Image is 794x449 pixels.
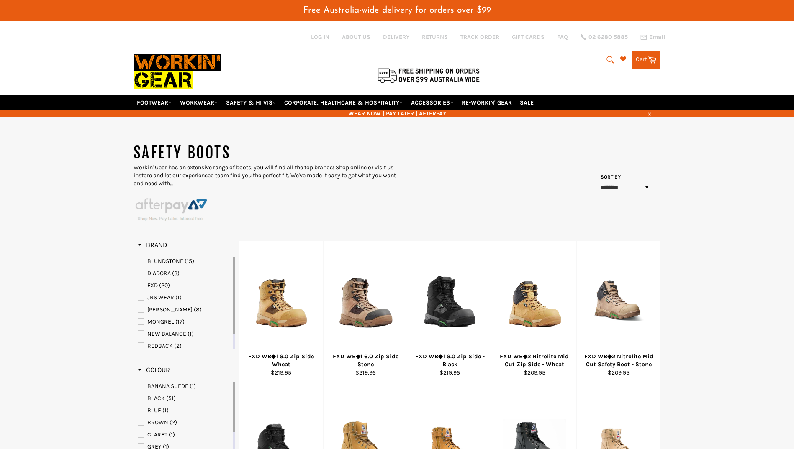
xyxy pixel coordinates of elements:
a: TRACK ORDER [460,33,499,41]
h1: SAFETY BOOTS [134,143,397,163]
label: Sort by [598,173,621,181]
a: FXD [138,281,231,290]
span: BROWN [147,419,168,426]
span: Free Australia-wide delivery for orders over $99 [303,6,491,15]
div: $219.95 [244,369,318,377]
span: (17) [175,318,185,325]
img: Flat $9.95 shipping Australia wide [376,66,481,84]
a: RETURNS [422,33,448,41]
span: 02 6280 5885 [588,34,628,40]
span: CLARET [147,431,167,438]
span: DIADORA [147,270,171,277]
a: FXD WB◆1 6.0 Zip Side Black - Workin' Gear FXD WB◆1 6.0 Zip Side - Black $219.95 [408,241,492,385]
span: (20) [159,282,170,289]
div: FXD WB◆1 6.0 Zip Side - Black [413,352,487,369]
a: ABOUT US [342,33,370,41]
span: (1) [169,431,175,438]
a: DIADORA [138,269,231,278]
div: $219.95 [329,369,403,377]
span: WEAR NOW | PAY LATER | AFTERPAY [134,110,661,117]
span: BLUNDSTONE [147,258,183,265]
div: FXD WB◆2 Nitrolite Mid Cut Safety Boot - Stone [582,352,655,369]
img: Workin Gear leaders in Workwear, Safety Boots, PPE, Uniforms. Australia's No.1 in Workwear [134,48,221,95]
a: BLACK [138,394,231,403]
a: GIFT CARDS [512,33,545,41]
a: ACCESSORIES [408,95,457,110]
a: NEW BALANCE [138,329,231,339]
a: WORKWEAR [177,95,221,110]
div: FXD WB◆1 6.0 Zip Side Stone [329,352,403,369]
div: $219.95 [413,369,487,377]
span: MONGREL [147,318,174,325]
a: 02 6280 5885 [581,34,628,40]
a: JBS WEAR [138,293,231,302]
a: BLUNDSTONE [138,257,231,266]
p: Workin' Gear has an extensive range of boots, you will find all the top brands! Shop online or vi... [134,163,397,188]
div: FXD WB◆2 Nitrolite Mid Cut Zip Side - Wheat [498,352,571,369]
a: CLARET [138,430,231,439]
span: (1) [162,407,169,414]
img: FXD WB◆1 6.0 Zip Side Wheat - Workin' Gear [250,268,313,333]
a: Email [640,34,665,41]
span: Email [649,34,665,40]
h3: Colour [138,366,170,374]
a: RE-WORKIN' GEAR [458,95,515,110]
span: (1) [188,330,194,337]
a: SALE [516,95,537,110]
img: FXD WB◆2 4.5 Zip Side Wheat Safety Boots - Workin' Gear [503,268,566,333]
div: FXD WB◆1 6.0 Zip Side Wheat [244,352,318,369]
div: $209.95 [582,369,655,377]
h3: Brand [138,241,167,249]
span: (1) [190,383,196,390]
a: REDBACK [138,342,231,351]
a: CORPORATE, HEALTHCARE & HOSPITALITY [281,95,406,110]
span: BLACK [147,395,165,402]
span: BLUE [147,407,161,414]
span: (3) [172,270,180,277]
a: BANANA SUEDE [138,382,231,391]
span: (15) [185,258,194,265]
a: BLUE [138,406,231,415]
span: BANANA SUEDE [147,383,188,390]
span: NEW BALANCE [147,330,186,337]
a: FOOTWEAR [134,95,175,110]
a: MONGREL [138,317,231,327]
a: DELIVERY [383,33,409,41]
a: Log in [311,33,329,41]
div: $209.95 [498,369,571,377]
a: FXD WB◆1 6.0 Zip Side Wheat - Workin' Gear FXD WB◆1 6.0 Zip Side Wheat $219.95 [239,241,324,385]
span: (8) [194,306,202,313]
span: FXD [147,282,158,289]
span: (51) [166,395,176,402]
a: Cart [632,51,660,69]
span: REDBACK [147,342,173,350]
a: FAQ [557,33,568,41]
span: JBS WEAR [147,294,174,301]
span: (2) [170,419,177,426]
img: FXD WB◆1 6.0 Zip Side Black - Workin' Gear [419,268,482,333]
a: FXD WB◆2 Nitrolite Mid Cut Safety Boot - Stone - Workin' Gear FXD WB◆2 Nitrolite Mid Cut Safety B... [576,241,661,385]
span: (2) [174,342,182,350]
img: FXD WB◆2 Nitrolite Mid Cut Safety Boot - Stone - Workin' Gear [587,269,650,332]
img: FXD WB◆1 6.0 Zip Side Stone - Workin' Gear [334,268,397,333]
a: FXD WB◆1 6.0 Zip Side Stone - Workin' Gear FXD WB◆1 6.0 Zip Side Stone $219.95 [323,241,408,385]
a: MACK [138,305,231,314]
a: BROWN [138,418,231,427]
span: (1) [175,294,182,301]
a: FXD WB◆2 4.5 Zip Side Wheat Safety Boots - Workin' Gear FXD WB◆2 Nitrolite Mid Cut Zip Side - Whe... [492,241,576,385]
a: SAFETY & HI VIS [223,95,280,110]
span: [PERSON_NAME] [147,306,193,313]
